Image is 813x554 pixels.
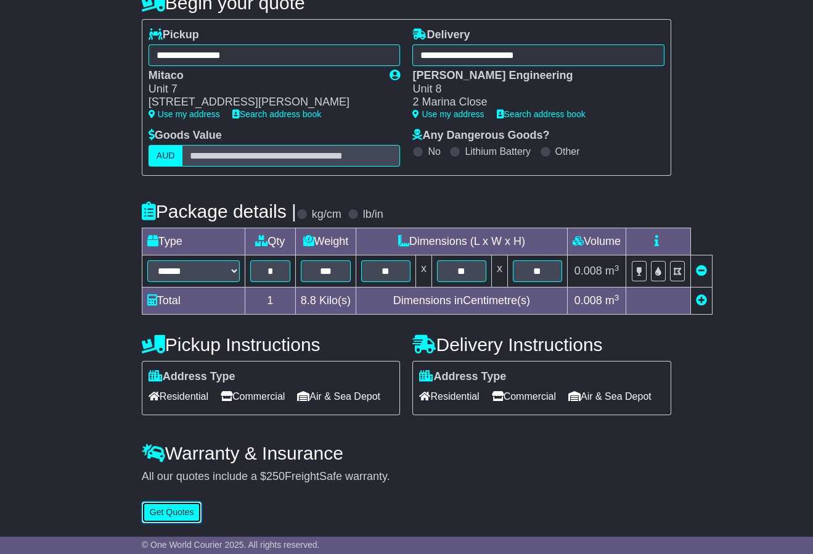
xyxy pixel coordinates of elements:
[568,387,652,406] span: Air & Sea Depot
[297,387,380,406] span: Air & Sea Depot
[142,287,245,315] td: Total
[412,109,484,119] a: Use my address
[142,470,671,484] div: All our quotes include a $ FreightSafe warranty.
[266,470,285,482] span: 250
[567,228,626,255] td: Volume
[142,540,320,550] span: © One World Courier 2025. All rights reserved.
[574,265,602,277] span: 0.008
[295,228,356,255] td: Weight
[149,83,378,96] div: Unit 7
[232,109,321,119] a: Search address book
[356,287,567,315] td: Dimensions in Centimetre(s)
[245,228,295,255] td: Qty
[301,294,316,307] span: 8.8
[696,294,707,307] a: Add new item
[142,334,401,355] h4: Pickup Instructions
[412,129,549,143] label: Any Dangerous Goods?
[245,287,295,315] td: 1
[415,255,431,287] td: x
[574,294,602,307] span: 0.008
[419,370,506,384] label: Address Type
[492,387,556,406] span: Commercial
[142,228,245,255] td: Type
[605,265,619,277] span: m
[295,287,356,315] td: Kilo(s)
[312,208,341,221] label: kg/cm
[221,387,285,406] span: Commercial
[149,370,235,384] label: Address Type
[696,265,707,277] a: Remove this item
[412,334,671,355] h4: Delivery Instructions
[149,145,183,167] label: AUD
[465,146,531,157] label: Lithium Battery
[491,255,507,287] td: x
[149,96,378,109] div: [STREET_ADDRESS][PERSON_NAME]
[149,109,220,119] a: Use my address
[615,293,619,302] sup: 3
[149,28,199,42] label: Pickup
[142,201,296,221] h4: Package details |
[142,443,671,463] h4: Warranty & Insurance
[142,502,202,523] button: Get Quotes
[555,146,580,157] label: Other
[412,96,652,109] div: 2 Marina Close
[363,208,383,221] label: lb/in
[615,263,619,273] sup: 3
[605,294,619,307] span: m
[428,146,440,157] label: No
[412,69,652,83] div: [PERSON_NAME] Engineering
[149,387,208,406] span: Residential
[419,387,479,406] span: Residential
[356,228,567,255] td: Dimensions (L x W x H)
[497,109,586,119] a: Search address book
[149,69,378,83] div: Mitaco
[412,83,652,96] div: Unit 8
[412,28,470,42] label: Delivery
[149,129,222,143] label: Goods Value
